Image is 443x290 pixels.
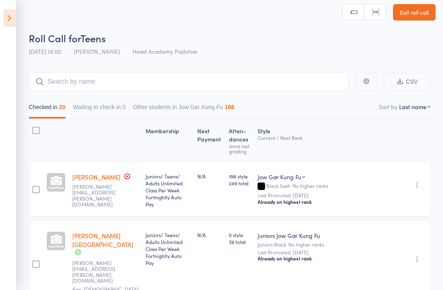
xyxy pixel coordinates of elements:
[80,31,106,45] span: Teens
[288,241,324,248] span: No higher ranks
[29,100,66,119] button: Checked in20
[258,231,365,240] div: Juniors Jow Gar Kung Fu
[29,72,349,91] input: Search by name
[399,103,427,111] div: Last name
[73,100,126,119] button: Waiting to check in0
[258,135,365,140] div: Current / Next Rank
[225,104,234,110] div: 166
[258,183,365,190] div: Black Sash
[229,180,251,187] span: 249 total
[194,123,226,158] div: Next Payment
[132,47,197,55] span: Head Academy Padstow
[393,4,436,21] a: Exit roll call
[72,184,126,208] small: bartolo.stafford@gmail.com
[229,231,251,238] span: 0 style
[229,238,251,245] span: 39 total
[379,103,397,111] label: Sort by
[197,173,222,180] div: N/A
[258,192,365,198] small: Last Promoted: [DATE]
[254,123,368,158] div: Style
[72,231,133,249] a: [PERSON_NAME][GEOGRAPHIC_DATA]
[197,231,222,238] div: N/A
[142,123,194,158] div: Membership
[146,173,191,208] div: Juniors/ Teens/ Adults Unlimited Class Per Week Fortnightly Auto Pay
[226,123,254,158] div: Atten­dances
[258,242,365,247] div: Juniors Black
[229,143,251,154] div: since last grading
[123,104,126,110] div: 0
[258,199,365,205] div: Already on highest rank
[74,47,120,55] span: [PERSON_NAME]
[292,182,328,189] span: No higher ranks
[258,173,301,181] div: Jow Gar Kung Fu
[29,47,61,55] span: [DATE] 18:00
[146,231,191,266] div: Juniors/ Teens/ Adults Unlimited Class Per Week Fortnightly Auto Pay
[258,255,365,262] div: Already on highest rank
[258,249,365,255] small: Last Promoted: [DATE]
[59,104,66,110] div: 20
[72,260,126,284] small: bartolo.stafford@gmail.com
[72,173,121,181] a: [PERSON_NAME]
[133,100,234,119] button: Other students in Jow Gar Kung Fu166
[29,31,80,45] span: Roll Call for
[384,73,431,91] button: CSV
[229,173,251,180] span: 198 style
